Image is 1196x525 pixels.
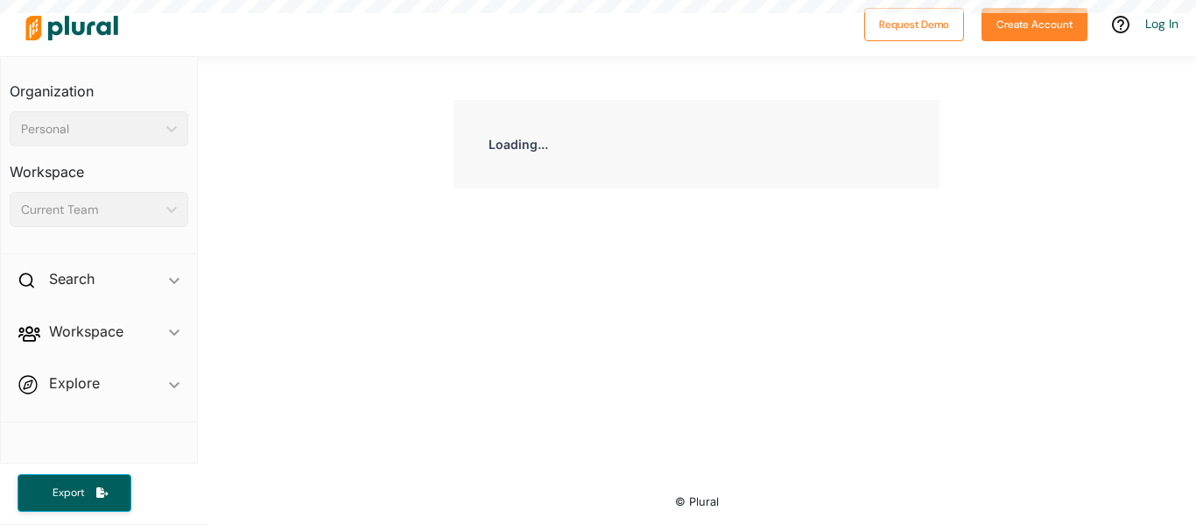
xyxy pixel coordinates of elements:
[675,495,719,508] small: © Plural
[454,100,939,188] div: Loading...
[49,269,95,288] h2: Search
[981,8,1087,41] button: Create Account
[10,146,188,185] h3: Workspace
[21,120,159,138] div: Personal
[981,14,1087,32] a: Create Account
[40,486,96,500] span: Export
[10,66,188,104] h3: Organization
[864,14,964,32] a: Request Demo
[21,201,159,219] div: Current Team
[864,8,964,41] button: Request Demo
[18,474,131,512] button: Export
[1145,16,1178,32] a: Log In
